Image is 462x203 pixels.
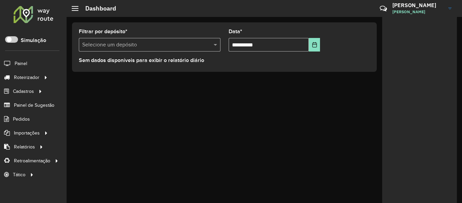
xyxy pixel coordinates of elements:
span: Retroalimentação [14,157,50,164]
span: Relatórios [14,143,35,150]
span: Importações [14,129,40,137]
h3: [PERSON_NAME] [392,2,443,8]
span: Tático [13,171,25,178]
span: Cadastros [13,88,34,95]
span: [PERSON_NAME] [392,9,443,15]
label: Filtrar por depósito [79,27,127,36]
h2: Dashboard [78,5,116,12]
a: Contato Rápido [376,1,391,16]
button: Choose Date [309,38,320,52]
span: Painel [15,60,27,67]
span: Pedidos [13,116,30,123]
label: Simulação [21,36,46,44]
label: Data [229,27,242,36]
span: Painel de Sugestão [14,102,54,109]
span: Roteirizador [14,74,39,81]
label: Sem dados disponíveis para exibir o relatório diário [79,56,204,64]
